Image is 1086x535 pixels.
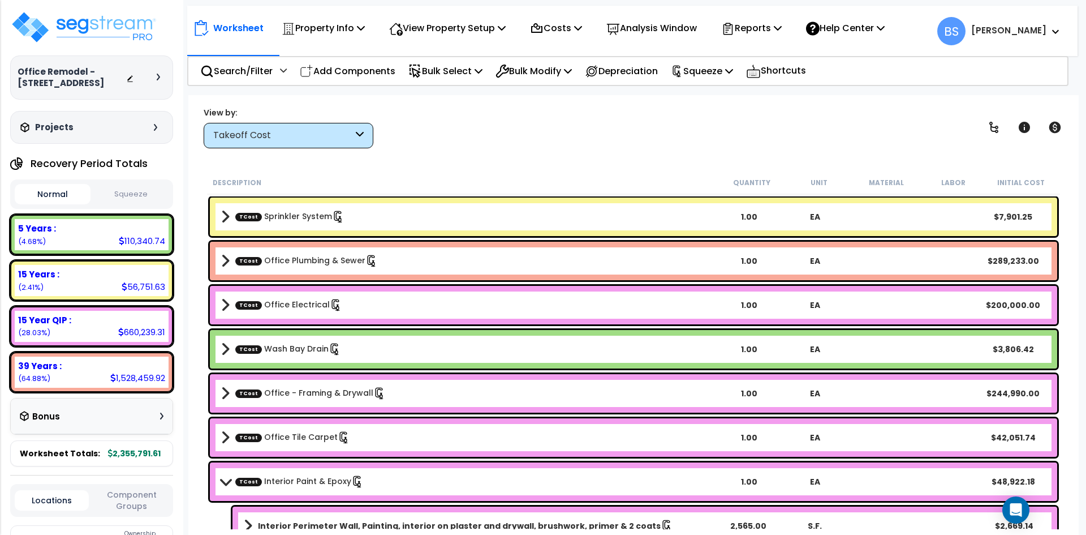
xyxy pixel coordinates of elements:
[937,17,966,45] span: BS
[235,389,262,397] span: TCost
[110,372,165,384] div: 1,528,459.92
[94,489,169,512] button: Component Groups
[235,431,350,444] a: Custom Item
[93,185,169,204] button: Squeeze
[32,412,60,422] h3: Bonus
[18,360,62,372] b: 39 Years :
[982,520,1046,532] div: $2,669.14
[119,235,165,247] div: 110,340.74
[235,256,262,265] span: TCost
[18,66,126,89] h3: Office Remodel - [STREET_ADDRESS]
[716,299,782,311] div: 1.00
[408,63,482,79] p: Bulk Select
[15,490,89,511] button: Locations
[980,211,1046,222] div: $7,901.25
[671,63,733,79] p: Squeeze
[530,20,582,36] p: Costs
[18,237,46,246] small: 4.683807469986087%
[213,20,264,36] p: Worksheet
[782,299,848,311] div: EA
[869,178,904,187] small: Material
[300,63,395,79] p: Add Components
[389,20,506,36] p: View Property Setup
[258,520,661,532] b: Interior Perimeter Wall, Painting, interior on plaster and drywall, brushwork, primer & 2 coats
[971,24,1046,36] b: [PERSON_NAME]
[204,107,373,118] div: View by:
[18,222,56,234] b: 5 Years :
[806,20,885,36] p: Help Center
[783,520,847,532] div: S.F.
[980,344,1046,355] div: $3,806.42
[213,129,353,142] div: Takeoff Cost
[122,281,165,293] div: 56,751.63
[980,476,1046,487] div: $48,922.18
[980,299,1046,311] div: $200,000.00
[235,387,386,400] a: Custom Item
[20,448,100,459] span: Worksheet Totals:
[579,58,664,84] div: Depreciation
[716,344,782,355] div: 1.00
[941,178,966,187] small: Labor
[716,432,782,443] div: 1.00
[18,328,50,337] small: 28.026218746237692%
[235,433,262,442] span: TCost
[10,10,157,44] img: logo_pro_r.png
[997,178,1045,187] small: Initial Cost
[782,432,848,443] div: EA
[18,314,71,326] b: 15 Year QIP :
[31,158,148,169] h4: Recovery Period Totals
[606,20,697,36] p: Analysis Window
[980,432,1046,443] div: $42,051.74
[1002,497,1029,524] div: Open Intercom Messenger
[746,63,806,79] p: Shortcuts
[18,283,44,292] small: 2.4090260040154625%
[200,63,273,79] p: Search/Filter
[235,211,344,223] a: Custom Item
[585,63,658,79] p: Depreciation
[721,20,782,36] p: Reports
[782,255,848,267] div: EA
[15,184,90,204] button: Normal
[716,520,780,532] div: 2,565.00
[980,388,1046,399] div: $244,990.00
[716,476,782,487] div: 1.00
[235,345,262,353] span: TCost
[495,63,572,79] p: Bulk Modify
[294,58,402,84] div: Add Components
[235,255,378,267] a: Custom Item
[733,178,770,187] small: Quantity
[980,255,1046,267] div: $289,233.00
[716,255,782,267] div: 1.00
[235,476,364,488] a: Custom Item
[782,211,848,222] div: EA
[740,57,812,85] div: Shortcuts
[782,344,848,355] div: EA
[108,448,161,459] b: 2,355,791.61
[235,477,262,486] span: TCost
[782,388,848,399] div: EA
[235,343,341,356] a: Custom Item
[716,211,782,222] div: 1.00
[213,178,261,187] small: Description
[782,476,848,487] div: EA
[282,20,365,36] p: Property Info
[18,268,59,280] b: 15 Years :
[35,122,74,133] h3: Projects
[118,326,165,338] div: 660,239.31
[811,178,828,187] small: Unit
[235,301,262,309] span: TCost
[716,388,782,399] div: 1.00
[235,299,342,311] a: Custom Item
[235,212,262,221] span: TCost
[18,374,50,383] small: 64.88094777976076%
[244,518,714,534] a: Assembly Title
